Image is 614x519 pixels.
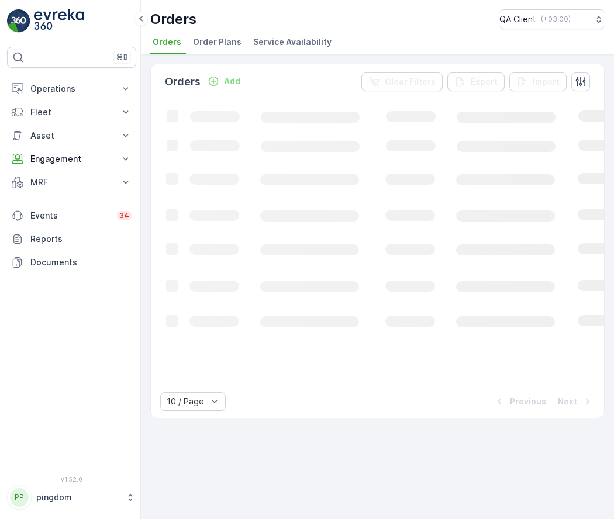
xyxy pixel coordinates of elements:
[7,171,136,194] button: MRF
[7,147,136,171] button: Engagement
[30,106,113,118] p: Fleet
[30,210,110,222] p: Events
[499,13,536,25] p: QA Client
[30,83,113,95] p: Operations
[10,488,29,507] div: PP
[492,395,547,409] button: Previous
[558,396,577,407] p: Next
[7,485,136,510] button: PPpingdom
[7,9,30,33] img: logo
[30,257,132,268] p: Documents
[557,395,595,409] button: Next
[533,76,560,88] p: Import
[30,233,132,245] p: Reports
[7,204,136,227] a: Events34
[471,76,498,88] p: Export
[36,492,120,503] p: pingdom
[30,177,113,188] p: MRF
[510,396,546,407] p: Previous
[224,75,240,87] p: Add
[447,72,505,91] button: Export
[165,74,201,90] p: Orders
[7,476,136,483] span: v 1.52.0
[7,227,136,251] a: Reports
[150,10,196,29] p: Orders
[7,77,136,101] button: Operations
[541,15,571,24] p: ( +03:00 )
[7,101,136,124] button: Fleet
[116,53,128,62] p: ⌘B
[203,74,245,88] button: Add
[253,36,332,48] span: Service Availability
[30,130,113,141] p: Asset
[7,124,136,147] button: Asset
[34,9,84,33] img: logo_light-DOdMpM7g.png
[361,72,443,91] button: Clear Filters
[499,9,605,29] button: QA Client(+03:00)
[30,153,113,165] p: Engagement
[7,251,136,274] a: Documents
[119,211,129,220] p: 34
[385,76,436,88] p: Clear Filters
[509,72,567,91] button: Import
[193,36,242,48] span: Order Plans
[153,36,181,48] span: Orders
